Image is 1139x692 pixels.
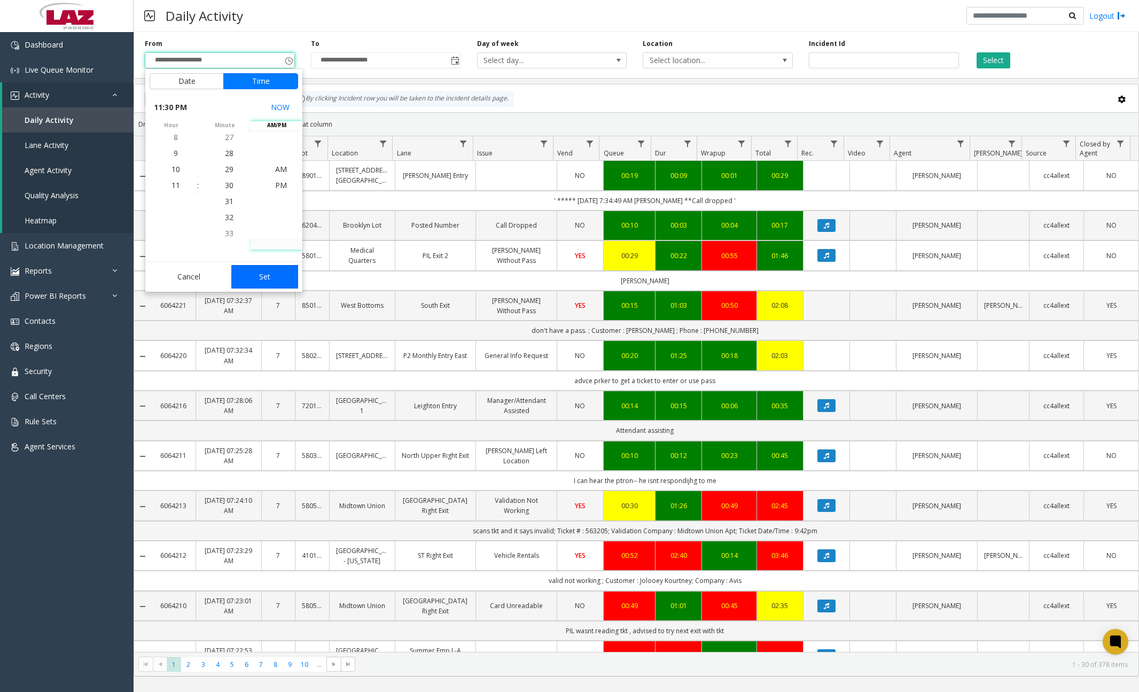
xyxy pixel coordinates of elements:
a: [PERSON_NAME] [903,601,971,611]
span: Heatmap [25,215,57,226]
a: Brooklyn Lot [336,220,388,230]
a: Activity [2,82,134,107]
a: 7 [268,450,289,461]
a: [GEOGRAPHIC_DATA][PERSON_NAME] [336,646,388,666]
a: [PERSON_NAME] [903,220,971,230]
a: Rec. Filter Menu [826,136,841,151]
a: 6064216 [158,401,189,411]
a: 6064211 [158,450,189,461]
button: Cancel [150,265,228,289]
a: 00:09 [662,170,695,181]
div: 03:46 [763,550,797,561]
a: 00:17 [763,220,797,230]
span: Live Queue Monitor [25,65,93,75]
a: cc4allext [1036,300,1077,310]
a: Vehicle Rentals [482,550,550,561]
a: [STREET_ADDRESS] [336,351,388,361]
a: 00:47 [610,651,649,661]
div: 00:10 [610,220,649,230]
a: NO [1090,220,1132,230]
a: cc4allext [1036,170,1077,181]
a: 580528 [302,501,323,511]
a: Collapse Details [134,602,152,611]
img: 'icon' [11,292,19,301]
span: Dashboard [25,40,63,50]
a: 6064212 [158,550,189,561]
a: 6064210 [158,601,189,611]
div: 00:15 [662,401,695,411]
a: Parker Filter Menu [1005,136,1019,151]
a: 7 [268,550,289,561]
a: Queue Filter Menu [634,136,649,151]
span: YES [1106,301,1117,310]
a: [DATE] 07:23:01 AM [202,596,255,616]
button: Time tab [223,73,298,89]
a: 02:40 [662,550,695,561]
a: 6064214 [158,651,189,661]
a: YES [1090,351,1132,361]
a: 580528 [302,601,323,611]
a: cc4allext [1036,351,1077,361]
a: Vend Filter Menu [582,136,597,151]
span: Toggle popup [283,53,294,68]
a: YES [564,550,597,561]
div: 00:30 [610,501,649,511]
a: Wrapup Filter Menu [735,136,749,151]
a: Collapse Details [134,402,152,410]
a: Heatmap [2,208,134,233]
img: 'icon' [11,242,19,251]
a: [DATE] 07:24:10 AM [202,495,255,516]
img: 'icon' [11,368,19,376]
a: 580166 [302,251,323,261]
a: Collapse Details [134,252,152,261]
label: Day of week [477,39,519,49]
span: Quality Analysis [25,190,79,200]
a: Midtown Union [336,501,388,511]
a: 580298 [302,351,323,361]
a: Logout [1089,10,1126,21]
a: 7 [268,300,289,310]
a: Collapse Details [134,452,152,461]
span: YES [575,301,586,310]
a: [PERSON_NAME] Without Pass [482,245,550,266]
a: 00:52 [610,550,649,561]
span: YES [1106,501,1117,510]
a: 00:22 [662,251,695,261]
td: ' ***** [DATE] 7:34:49 AM [PERSON_NAME] **Call dropped ' [152,191,1138,211]
span: Regions [25,341,52,351]
a: 01:01 [662,601,695,611]
a: Lane Activity [2,133,134,158]
a: 00:23 [708,450,750,461]
a: 00:06 [708,401,750,411]
button: Date tab [150,73,224,89]
a: cc4allext [1036,251,1077,261]
span: YES [1106,351,1117,360]
a: 6064220 [158,351,189,361]
a: Manager/Attendant Assisted [482,395,550,416]
a: P2 Monthly Entry East [402,351,470,361]
a: YES [1090,601,1132,611]
span: NO [1106,451,1117,460]
img: 'icon' [11,443,19,452]
a: 01:25 [662,351,695,361]
a: 7 [268,601,289,611]
div: 02:35 [763,601,797,611]
a: 00:55 [708,251,750,261]
a: West Bottoms [336,300,388,310]
span: Rule Sets [25,416,57,426]
a: Quality Analysis [2,183,134,208]
a: [PERSON_NAME] [903,501,971,511]
a: 00:01 [708,170,750,181]
a: 00:04 [708,220,750,230]
span: NO [1106,171,1117,180]
span: YES [575,501,586,510]
span: YES [575,551,586,560]
a: North Upper Right Exit [402,450,470,461]
img: 'icon' [11,91,19,100]
a: [GEOGRAPHIC_DATA] Right Exit [402,495,470,516]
